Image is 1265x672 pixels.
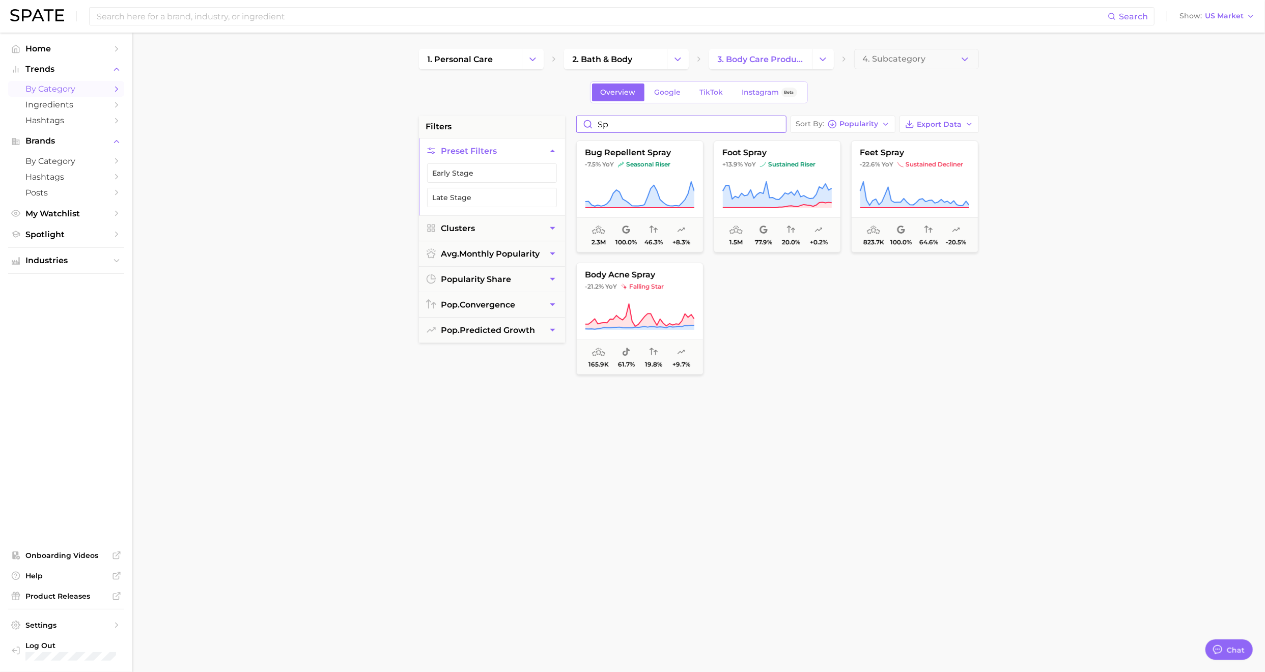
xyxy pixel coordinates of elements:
[655,88,681,97] span: Google
[899,116,979,133] button: Export Data
[419,267,565,292] button: popularity share
[852,148,978,157] span: feet spray
[577,116,786,132] input: Search in body care products
[588,361,609,368] span: 165.9k
[784,88,794,97] span: Beta
[919,239,938,246] span: 64.6%
[622,224,630,236] span: popularity share: Google
[441,325,536,335] span: predicted growth
[667,49,689,69] button: Change Category
[952,224,960,236] span: popularity predicted growth: Very Unlikely
[25,65,107,74] span: Trends
[809,239,827,246] span: +0.2%
[25,256,107,265] span: Industries
[601,88,636,97] span: Overview
[8,97,124,113] a: Ingredients
[8,41,124,57] a: Home
[25,188,107,198] span: Posts
[860,160,880,168] span: -22.6%
[760,160,816,169] span: sustained riser
[840,121,879,127] span: Popularity
[1179,13,1202,19] span: Show
[863,239,884,246] span: 823.7k
[714,148,840,157] span: foot spray
[8,253,124,268] button: Industries
[585,283,604,290] span: -21.2%
[605,283,617,291] span: YoY
[1205,13,1244,19] span: US Market
[8,169,124,185] a: Hashtags
[621,283,664,291] span: falling star
[573,54,633,64] span: 2. bath & body
[8,589,124,604] a: Product Releases
[602,160,614,169] span: YoY
[946,239,966,246] span: -20.5%
[427,163,557,183] button: Early Stage
[25,230,107,239] span: Spotlight
[8,153,124,169] a: by Category
[1177,10,1257,23] button: ShowUS Market
[25,84,107,94] span: by Category
[25,156,107,166] span: by Category
[592,83,644,101] a: Overview
[8,227,124,242] a: Spotlight
[419,241,565,266] button: avg.monthly popularity
[576,263,704,375] button: body acne spray-21.2% YoYfalling starfalling star165.9k61.7%19.8%+9.7%
[787,224,795,236] span: popularity convergence: Low Convergence
[25,116,107,125] span: Hashtags
[564,49,667,69] a: 2. bath & body
[427,188,557,207] button: Late Stage
[441,300,460,310] abbr: popularity index
[924,224,933,236] span: popularity convergence: High Convergence
[645,361,662,368] span: 19.8%
[615,239,637,246] span: 100.0%
[650,224,658,236] span: popularity convergence: Medium Convergence
[691,83,732,101] a: TikTok
[577,148,703,157] span: bug repellent spray
[8,62,124,77] button: Trends
[8,206,124,221] a: My Watchlist
[25,592,107,601] span: Product Releases
[867,224,880,236] span: average monthly popularity: Medium Popularity
[722,160,743,168] span: +13.9%
[882,160,893,169] span: YoY
[714,141,841,253] button: foot spray+13.9% YoYsustained risersustained riser1.5m77.9%20.0%+0.2%
[672,361,690,368] span: +9.7%
[8,638,124,664] a: Log out. Currently logged in with e-mail dgauld@soldejaneiro.com.
[419,292,565,317] button: pop.convergence
[592,224,605,236] span: average monthly popularity: Medium Popularity
[25,209,107,218] span: My Watchlist
[441,249,460,259] abbr: average
[8,548,124,563] a: Onboarding Videos
[644,239,663,246] span: 46.3%
[700,88,723,97] span: TikTok
[426,121,452,133] span: filters
[441,325,460,335] abbr: popularity index
[897,160,963,169] span: sustained decliner
[419,216,565,241] button: Clusters
[25,100,107,109] span: Ingredients
[742,88,779,97] span: Instagram
[618,160,670,169] span: seasonal riser
[8,81,124,97] a: by Category
[441,249,540,259] span: monthly popularity
[755,239,772,246] span: 77.9%
[854,49,979,69] button: 4. Subcategory
[592,239,606,246] span: 2.3m
[25,571,107,580] span: Help
[897,161,904,167] img: sustained decliner
[441,300,516,310] span: convergence
[617,361,634,368] span: 61.7%
[441,274,512,284] span: popularity share
[890,239,912,246] span: 100.0%
[782,239,800,246] span: 20.0%
[618,161,624,167] img: seasonal riser
[8,113,124,128] a: Hashtags
[851,141,978,253] button: feet spray-22.6% YoYsustained declinersustained decliner823.7k100.0%64.6%-20.5%
[8,568,124,583] a: Help
[441,223,475,233] span: Clusters
[10,9,64,21] img: SPATE
[96,8,1108,25] input: Search here for a brand, industry, or ingredient
[25,172,107,182] span: Hashtags
[812,49,834,69] button: Change Category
